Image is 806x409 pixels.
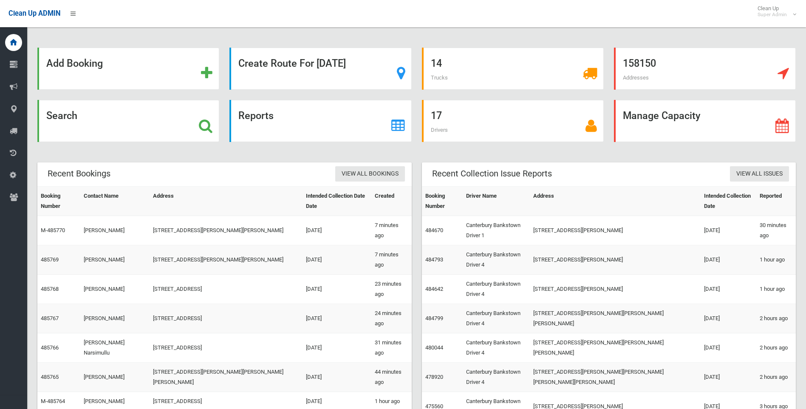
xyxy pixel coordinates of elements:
td: 24 minutes ago [371,304,412,333]
a: M-485764 [41,398,65,404]
td: [STREET_ADDRESS] [150,275,303,304]
a: 480044 [425,344,443,351]
td: [STREET_ADDRESS][PERSON_NAME][PERSON_NAME][PERSON_NAME] [150,363,303,392]
span: Clean Up [753,5,795,18]
a: Reports [229,100,411,142]
a: 484670 [425,227,443,233]
a: Search [37,100,219,142]
span: Drivers [431,127,448,133]
th: Intended Collection Date [701,187,756,216]
td: 2 hours ago [756,333,796,363]
td: [STREET_ADDRESS][PERSON_NAME][PERSON_NAME] [150,216,303,245]
td: [DATE] [303,216,371,245]
td: Canterbury Bankstown Driver 4 [463,363,530,392]
a: 485767 [41,315,59,321]
td: [DATE] [303,333,371,363]
a: 158150 Addresses [614,48,796,90]
th: Address [150,187,303,216]
span: Addresses [623,74,649,81]
td: 31 minutes ago [371,333,412,363]
a: Create Route For [DATE] [229,48,411,90]
td: [PERSON_NAME] [80,216,150,245]
td: [STREET_ADDRESS][PERSON_NAME] [530,216,701,245]
td: [PERSON_NAME] [80,245,150,275]
td: [DATE] [701,304,756,333]
strong: Search [46,110,77,122]
th: Booking Number [37,187,80,216]
strong: Create Route For [DATE] [238,57,346,69]
td: 1 hour ago [756,245,796,275]
td: 44 minutes ago [371,363,412,392]
strong: Reports [238,110,274,122]
td: [PERSON_NAME] [80,363,150,392]
strong: 158150 [623,57,656,69]
th: Intended Collection Date Date [303,187,371,216]
th: Contact Name [80,187,150,216]
th: Driver Name [463,187,530,216]
td: [STREET_ADDRESS][PERSON_NAME] [530,275,701,304]
td: [STREET_ADDRESS] [150,333,303,363]
td: 7 minutes ago [371,216,412,245]
td: [PERSON_NAME] [80,275,150,304]
td: [STREET_ADDRESS][PERSON_NAME][PERSON_NAME][PERSON_NAME][PERSON_NAME] [530,363,701,392]
td: 2 hours ago [756,363,796,392]
th: Booking Number [422,187,463,216]
strong: 17 [431,110,442,122]
a: Manage Capacity [614,100,796,142]
header: Recent Bookings [37,165,121,182]
td: 30 minutes ago [756,216,796,245]
td: [DATE] [303,304,371,333]
header: Recent Collection Issue Reports [422,165,562,182]
th: Address [530,187,701,216]
td: Canterbury Bankstown Driver 4 [463,245,530,275]
a: View All Bookings [335,166,405,182]
th: Reported [756,187,796,216]
td: [DATE] [303,363,371,392]
td: [STREET_ADDRESS] [150,304,303,333]
a: 14 Trucks [422,48,604,90]
small: Super Admin [758,11,787,18]
a: 17 Drivers [422,100,604,142]
td: Canterbury Bankstown Driver 1 [463,216,530,245]
td: [STREET_ADDRESS][PERSON_NAME][PERSON_NAME][PERSON_NAME] [530,304,701,333]
td: [DATE] [701,363,756,392]
td: Canterbury Bankstown Driver 4 [463,275,530,304]
strong: Add Booking [46,57,103,69]
a: 484642 [425,286,443,292]
td: [PERSON_NAME] Narsimullu [80,333,150,363]
th: Created [371,187,412,216]
a: 485768 [41,286,59,292]
td: 23 minutes ago [371,275,412,304]
a: M-485770 [41,227,65,233]
td: [DATE] [701,275,756,304]
td: 7 minutes ago [371,245,412,275]
span: Clean Up ADMIN [8,9,60,17]
a: View All Issues [730,166,789,182]
td: [DATE] [701,245,756,275]
td: Canterbury Bankstown Driver 4 [463,333,530,363]
td: [DATE] [303,245,371,275]
td: 2 hours ago [756,304,796,333]
span: Trucks [431,74,448,81]
td: Canterbury Bankstown Driver 4 [463,304,530,333]
a: Add Booking [37,48,219,90]
td: [DATE] [701,333,756,363]
td: 1 hour ago [756,275,796,304]
td: [PERSON_NAME] [80,304,150,333]
a: 484799 [425,315,443,321]
strong: Manage Capacity [623,110,700,122]
a: 485766 [41,344,59,351]
a: 478920 [425,374,443,380]
td: [DATE] [701,216,756,245]
a: 484793 [425,256,443,263]
td: [STREET_ADDRESS][PERSON_NAME] [530,245,701,275]
td: [STREET_ADDRESS][PERSON_NAME][PERSON_NAME][PERSON_NAME] [530,333,701,363]
td: [STREET_ADDRESS][PERSON_NAME][PERSON_NAME] [150,245,303,275]
strong: 14 [431,57,442,69]
td: [DATE] [303,275,371,304]
a: 485769 [41,256,59,263]
a: 485765 [41,374,59,380]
